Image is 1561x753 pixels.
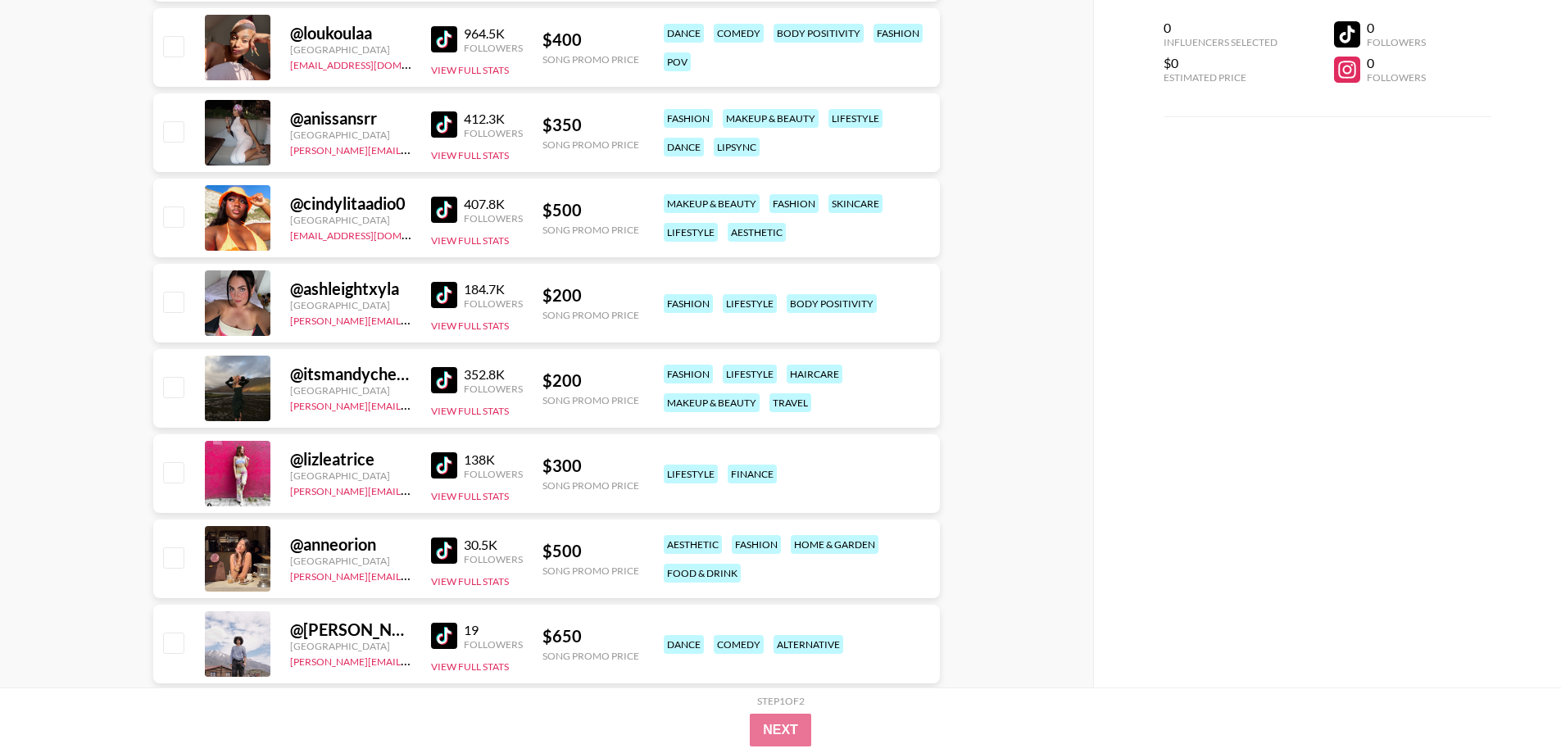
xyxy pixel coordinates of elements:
div: pov [664,52,691,71]
div: @ loukoulaa [290,23,411,43]
a: [PERSON_NAME][EMAIL_ADDRESS][DOMAIN_NAME] [290,311,533,327]
a: [PERSON_NAME][EMAIL_ADDRESS][DOMAIN_NAME] [290,567,533,583]
div: [GEOGRAPHIC_DATA] [290,640,411,652]
div: 30.5K [464,537,523,553]
div: lifestyle [723,365,777,383]
div: Song Promo Price [542,394,639,406]
div: comedy [714,635,764,654]
div: Song Promo Price [542,479,639,492]
div: alternative [774,635,843,654]
div: Followers [464,638,523,651]
div: Followers [464,468,523,480]
img: TikTok [431,367,457,393]
div: Followers [464,383,523,395]
div: Followers [464,297,523,310]
div: @ itsmandycherie [290,364,411,384]
div: Influencers Selected [1164,36,1277,48]
div: travel [769,393,811,412]
a: [PERSON_NAME][EMAIL_ADDRESS][DOMAIN_NAME] [290,397,533,412]
a: [PERSON_NAME][EMAIL_ADDRESS][PERSON_NAME][DOMAIN_NAME] [290,482,610,497]
div: Followers [1367,36,1426,48]
div: @ anneorion [290,534,411,555]
img: TikTok [431,452,457,479]
div: fashion [664,294,713,313]
div: [GEOGRAPHIC_DATA] [290,469,411,482]
div: Song Promo Price [542,565,639,577]
div: Step 1 of 2 [757,695,805,707]
img: TikTok [431,197,457,223]
div: [GEOGRAPHIC_DATA] [290,299,411,311]
div: Song Promo Price [542,53,639,66]
button: View Full Stats [431,149,509,161]
div: dance [664,138,704,156]
div: @ cindylitaadio0 [290,193,411,214]
div: @ anissansrr [290,108,411,129]
div: Followers [464,127,523,139]
div: Followers [464,42,523,54]
div: lifestyle [664,223,718,242]
div: fashion [874,24,923,43]
button: View Full Stats [431,405,509,417]
div: @ [PERSON_NAME].[PERSON_NAME] [290,619,411,640]
div: dance [664,24,704,43]
div: Song Promo Price [542,650,639,662]
div: Song Promo Price [542,309,639,321]
div: $ 500 [542,200,639,220]
div: makeup & beauty [664,194,760,213]
button: View Full Stats [431,234,509,247]
button: View Full Stats [431,320,509,332]
div: Song Promo Price [542,224,639,236]
div: Followers [464,553,523,565]
div: 412.3K [464,111,523,127]
div: fashion [769,194,819,213]
div: finance [728,465,777,483]
div: [GEOGRAPHIC_DATA] [290,43,411,56]
div: [GEOGRAPHIC_DATA] [290,555,411,567]
div: Song Promo Price [542,138,639,151]
div: Followers [1367,71,1426,84]
div: $ 300 [542,456,639,476]
div: makeup & beauty [664,393,760,412]
button: View Full Stats [431,660,509,673]
a: [PERSON_NAME][EMAIL_ADDRESS][DOMAIN_NAME] [290,141,533,156]
div: 0 [1164,20,1277,36]
img: TikTok [431,282,457,308]
img: TikTok [431,26,457,52]
div: skincare [828,194,883,213]
div: haircare [787,365,842,383]
div: $ 350 [542,115,639,135]
button: View Full Stats [431,64,509,76]
div: 352.8K [464,366,523,383]
div: fashion [732,535,781,554]
div: 0 [1367,20,1426,36]
button: View Full Stats [431,575,509,587]
img: TikTok [431,111,457,138]
div: Followers [464,212,523,225]
div: @ ashleightxyla [290,279,411,299]
div: lifestyle [723,294,777,313]
button: Next [750,714,811,746]
div: fashion [664,109,713,128]
div: 0 [1367,55,1426,71]
div: $0 [1164,55,1277,71]
a: [EMAIL_ADDRESS][DOMAIN_NAME] [290,226,455,242]
div: makeup & beauty [723,109,819,128]
div: [GEOGRAPHIC_DATA] [290,214,411,226]
div: 407.8K [464,196,523,212]
div: 184.7K [464,281,523,297]
div: aesthetic [728,223,786,242]
div: 138K [464,451,523,468]
div: 19 [464,622,523,638]
div: Estimated Price [1164,71,1277,84]
div: $ 200 [542,370,639,391]
div: aesthetic [664,535,722,554]
div: $ 400 [542,29,639,50]
img: TikTok [431,538,457,564]
div: dance [664,635,704,654]
div: comedy [714,24,764,43]
div: @ lizleatrice [290,449,411,469]
div: [GEOGRAPHIC_DATA] [290,129,411,141]
div: lifestyle [828,109,883,128]
div: fashion [664,365,713,383]
div: $ 500 [542,541,639,561]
